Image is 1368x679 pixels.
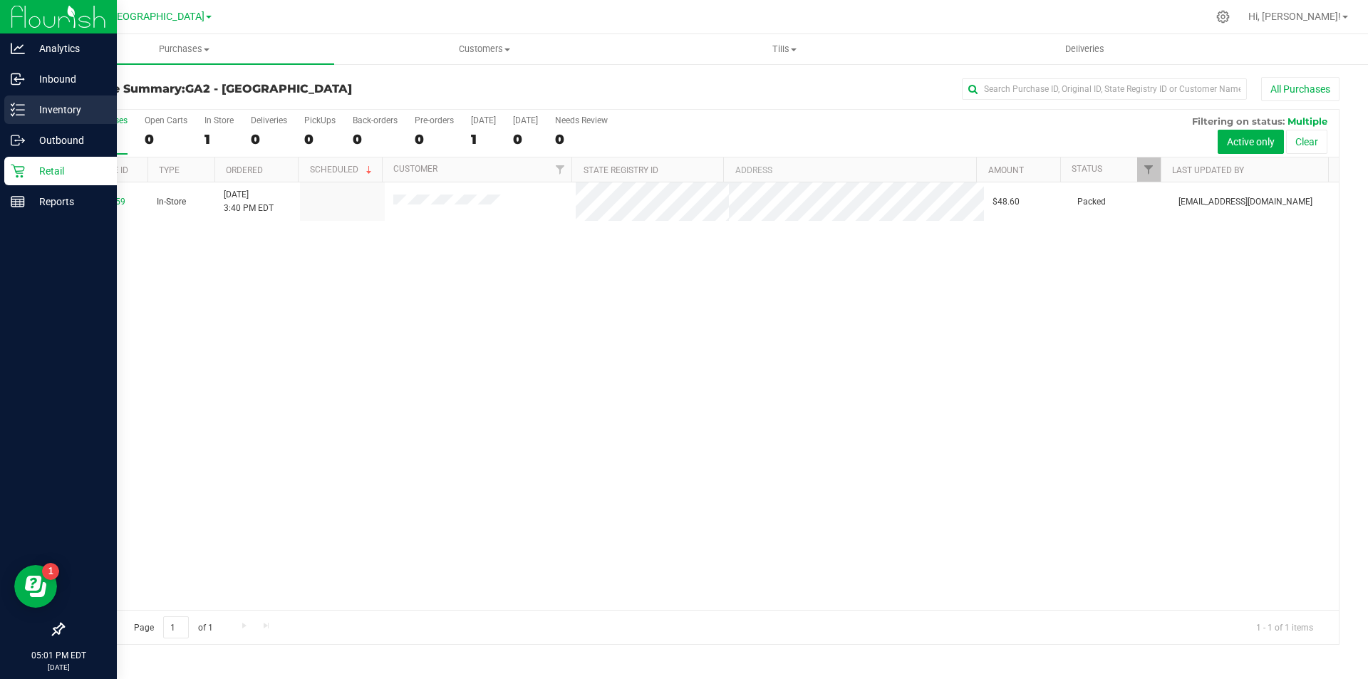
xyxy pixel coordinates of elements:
p: 05:01 PM EDT [6,649,110,662]
p: Inventory [25,101,110,118]
inline-svg: Outbound [11,133,25,147]
a: Filter [548,157,571,182]
span: $48.60 [993,195,1020,209]
a: Deliveries [935,34,1235,64]
a: Status [1072,164,1102,174]
div: [DATE] [513,115,538,125]
div: Pre-orders [415,115,454,125]
span: Tills [635,43,933,56]
h3: Purchase Summary: [63,83,488,95]
p: Retail [25,162,110,180]
a: Last Updated By [1172,165,1244,175]
iframe: Resource center [14,565,57,608]
p: Reports [25,193,110,210]
a: Filter [1137,157,1161,182]
a: State Registry ID [584,165,658,175]
div: 1 [471,131,496,147]
button: Clear [1286,130,1327,154]
div: 1 [204,131,234,147]
div: [DATE] [471,115,496,125]
div: PickUps [304,115,336,125]
a: Ordered [226,165,263,175]
span: Page of 1 [122,616,224,638]
a: Purchases [34,34,334,64]
p: Analytics [25,40,110,57]
p: [DATE] [6,662,110,673]
div: Needs Review [555,115,608,125]
div: 0 [513,131,538,147]
div: 0 [304,131,336,147]
span: Hi, [PERSON_NAME]! [1248,11,1341,22]
a: Scheduled [310,165,375,175]
div: Deliveries [251,115,287,125]
a: Amount [988,165,1024,175]
span: [EMAIL_ADDRESS][DOMAIN_NAME] [1178,195,1312,209]
div: Back-orders [353,115,398,125]
inline-svg: Inbound [11,72,25,86]
input: Search Purchase ID, Original ID, State Registry ID or Customer Name... [962,78,1247,100]
span: Packed [1077,195,1106,209]
div: In Store [204,115,234,125]
inline-svg: Analytics [11,41,25,56]
input: 1 [163,616,189,638]
div: 0 [251,131,287,147]
div: Manage settings [1214,10,1232,24]
span: [DATE] 3:40 PM EDT [224,188,274,215]
span: GA2 - [GEOGRAPHIC_DATA] [185,82,352,95]
inline-svg: Reports [11,195,25,209]
span: Multiple [1287,115,1327,127]
iframe: Resource center unread badge [42,563,59,580]
div: 0 [353,131,398,147]
span: Customers [335,43,633,56]
span: Filtering on status: [1192,115,1285,127]
a: Tills [634,34,934,64]
button: Active only [1218,130,1284,154]
div: 0 [145,131,187,147]
span: Deliveries [1046,43,1124,56]
span: GA2 - [GEOGRAPHIC_DATA] [79,11,204,23]
div: 0 [555,131,608,147]
div: Open Carts [145,115,187,125]
inline-svg: Retail [11,164,25,178]
button: All Purchases [1261,77,1339,101]
a: Type [159,165,180,175]
a: Customer [393,164,437,174]
span: Purchases [34,43,334,56]
p: Outbound [25,132,110,149]
span: In-Store [157,195,186,209]
a: Customers [334,34,634,64]
th: Address [723,157,976,182]
span: 1 - 1 of 1 items [1245,616,1325,638]
p: Inbound [25,71,110,88]
inline-svg: Inventory [11,103,25,117]
div: 0 [415,131,454,147]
